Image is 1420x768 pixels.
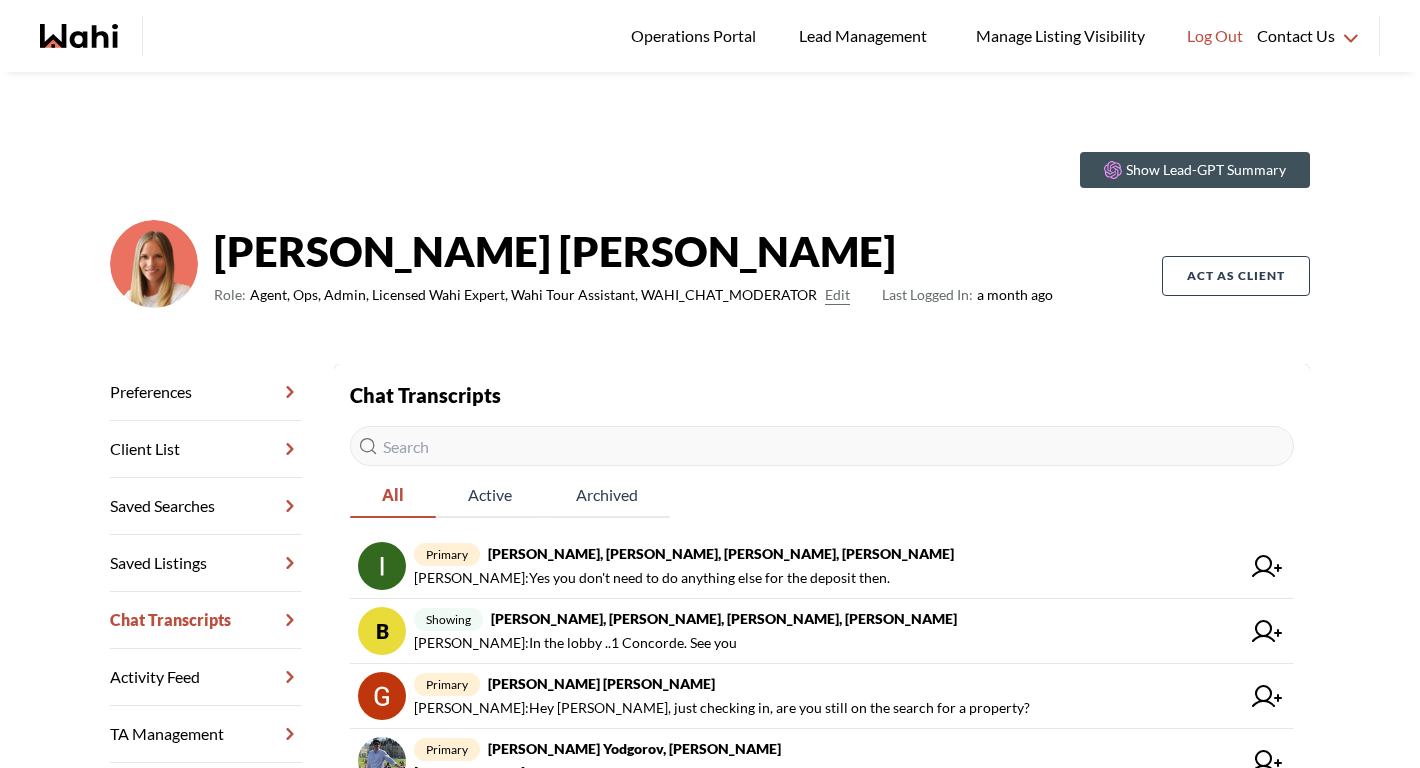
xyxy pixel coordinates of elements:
[110,220,198,308] img: 0f07b375cde2b3f9.png
[799,23,934,49] span: Lead Management
[358,672,406,720] img: chat avatar
[358,542,406,590] img: chat avatar
[350,599,1294,664] a: Bshowing[PERSON_NAME], [PERSON_NAME], [PERSON_NAME], [PERSON_NAME][PERSON_NAME]:In the lobby ..1 ...
[1126,160,1286,180] p: Show Lead-GPT Summary
[350,383,501,407] strong: Chat Transcripts
[110,649,302,706] a: Activity Feed
[414,631,737,655] span: [PERSON_NAME] : In the lobby ..1 Concorde. See you
[110,364,302,421] a: Preferences
[882,286,973,303] span: Last Logged In:
[350,474,436,518] button: All
[414,566,890,590] span: [PERSON_NAME] : Yes you don't need to do anything else for the deposit then.
[414,543,480,566] span: primary
[414,738,480,761] span: primary
[631,23,763,49] span: Operations Portal
[414,696,1030,720] span: [PERSON_NAME] : Hey [PERSON_NAME], just checking in, are you still on the search for a property?
[110,478,302,535] a: Saved Searches
[970,23,1151,49] span: Manage Listing Visibility
[350,474,436,516] span: All
[491,610,957,627] strong: [PERSON_NAME], [PERSON_NAME], [PERSON_NAME], [PERSON_NAME]
[544,474,670,516] span: Archived
[250,283,817,307] span: Agent, Ops, Admin, Licensed Wahi Expert, Wahi Tour Assistant, WAHI_CHAT_MODERATOR
[414,673,480,696] span: primary
[110,592,302,649] a: Chat Transcripts
[40,24,118,48] a: Wahi homepage
[110,706,302,763] a: TA Management
[1187,23,1243,49] span: Log Out
[1162,256,1310,296] button: Act as Client
[436,474,544,518] button: Active
[350,664,1294,729] a: primary[PERSON_NAME] [PERSON_NAME][PERSON_NAME]:Hey [PERSON_NAME], just checking in, are you stil...
[436,474,544,516] span: Active
[488,545,954,562] strong: [PERSON_NAME], [PERSON_NAME], [PERSON_NAME], [PERSON_NAME]
[214,221,1053,281] strong: [PERSON_NAME] [PERSON_NAME]
[350,534,1294,599] a: primary[PERSON_NAME], [PERSON_NAME], [PERSON_NAME], [PERSON_NAME][PERSON_NAME]:Yes you don't need...
[488,675,715,692] strong: [PERSON_NAME] [PERSON_NAME]
[358,607,406,655] div: B
[1080,152,1310,188] button: Show Lead-GPT Summary
[214,283,246,307] span: Role:
[350,426,1294,466] input: Search
[110,421,302,478] a: Client List
[882,283,1053,307] span: a month ago
[825,283,850,307] button: Edit
[544,474,670,518] button: Archived
[110,535,302,592] a: Saved Listings
[488,740,781,757] strong: [PERSON_NAME] Yodgorov, [PERSON_NAME]
[414,608,483,631] span: showing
